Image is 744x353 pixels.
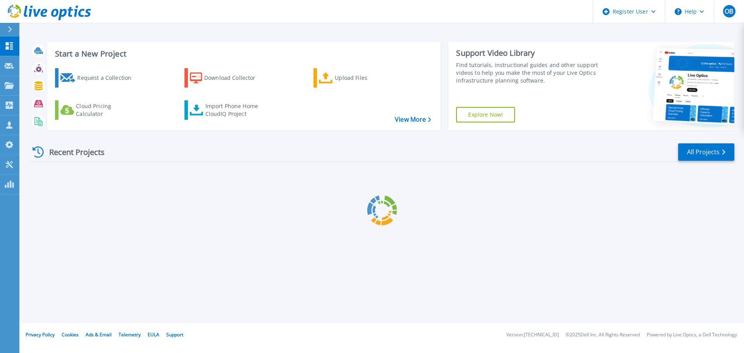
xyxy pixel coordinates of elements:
div: Find tutorials, instructional guides and other support videos to help you make the most of your L... [456,61,602,84]
h3: Start a New Project [55,50,431,58]
a: EULA [148,331,159,338]
div: Recent Projects [30,143,115,162]
a: Privacy Policy [26,331,55,338]
span: OB [725,8,733,14]
div: Support Video Library [456,48,602,58]
a: Download Collector [184,68,271,88]
a: Ads & Email [86,331,112,338]
a: Cloud Pricing Calculator [55,100,141,120]
div: Import Phone Home CloudIQ Project [205,102,266,118]
a: Upload Files [313,68,400,88]
a: All Projects [678,143,734,161]
div: Cloud Pricing Calculator [76,102,138,118]
a: View More [395,116,431,123]
a: Cookies [62,331,79,338]
div: Request a Collection [77,70,139,86]
a: Request a Collection [55,68,141,88]
li: Version: [TECHNICAL_ID] [506,332,559,338]
a: Support [166,331,183,338]
li: Powered by Live Optics, a Dell Technology [647,332,737,338]
a: Telemetry [119,331,141,338]
a: Explore Now! [456,107,515,122]
div: Upload Files [335,70,397,86]
div: Download Collector [204,70,266,86]
li: © 2025 Dell Inc. All Rights Reserved [566,332,640,338]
